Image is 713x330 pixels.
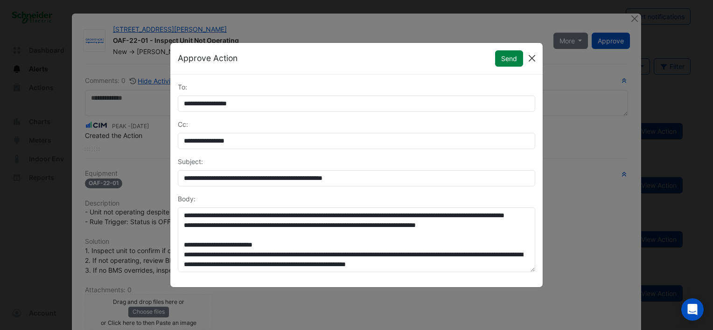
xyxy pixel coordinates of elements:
label: Body: [178,194,196,204]
button: Send [495,50,523,67]
button: Close [525,51,539,65]
div: Open Intercom Messenger [681,298,704,321]
label: Cc: [178,119,188,129]
label: Subject: [178,157,203,166]
h5: Approve Action [178,52,238,64]
label: To: [178,82,187,92]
